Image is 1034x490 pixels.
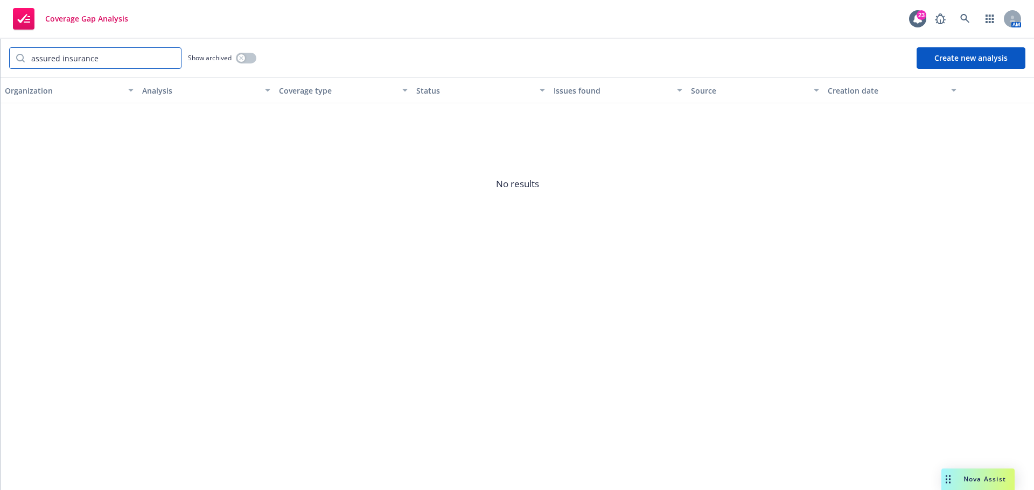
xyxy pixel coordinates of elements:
a: Coverage Gap Analysis [9,4,132,34]
div: Organization [5,85,122,96]
span: Nova Assist [963,474,1006,484]
button: Source [687,77,824,103]
span: Show archived [188,53,232,62]
a: Search [954,8,976,30]
div: Creation date [828,85,945,96]
span: Coverage Gap Analysis [45,15,128,23]
button: Coverage type [275,77,412,103]
a: Switch app [979,8,1001,30]
button: Creation date [823,77,961,103]
button: Organization [1,77,138,103]
button: Create new analysis [917,47,1025,69]
span: No results [1,103,1034,265]
div: Coverage type [279,85,396,96]
svg: Search [16,54,25,62]
button: Issues found [549,77,687,103]
div: Status [416,85,533,96]
div: 23 [917,10,926,20]
div: Issues found [554,85,670,96]
a: Report a Bug [930,8,951,30]
button: Analysis [138,77,275,103]
div: Drag to move [941,468,955,490]
button: Status [412,77,549,103]
input: Filter by keyword... [25,48,181,68]
button: Nova Assist [941,468,1015,490]
div: Analysis [142,85,259,96]
div: Source [691,85,808,96]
